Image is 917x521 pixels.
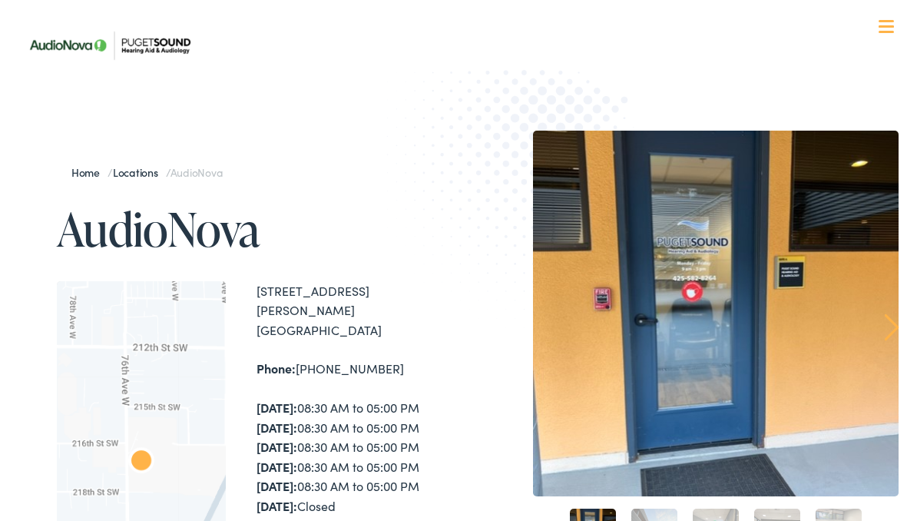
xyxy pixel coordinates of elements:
[113,164,166,180] a: Locations
[123,444,160,481] div: AudioNova
[257,438,297,455] strong: [DATE]:
[30,61,899,109] a: What We Offer
[257,419,297,436] strong: [DATE]:
[57,204,458,254] h1: AudioNova
[170,164,223,180] span: AudioNova
[257,360,296,377] strong: Phone:
[885,314,899,341] a: Next
[257,458,297,475] strong: [DATE]:
[257,399,297,416] strong: [DATE]:
[257,281,458,340] div: [STREET_ADDRESS] [PERSON_NAME][GEOGRAPHIC_DATA]
[71,164,223,180] span: / /
[257,359,458,379] div: [PHONE_NUMBER]
[71,164,108,180] a: Home
[257,497,297,514] strong: [DATE]:
[257,477,297,494] strong: [DATE]:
